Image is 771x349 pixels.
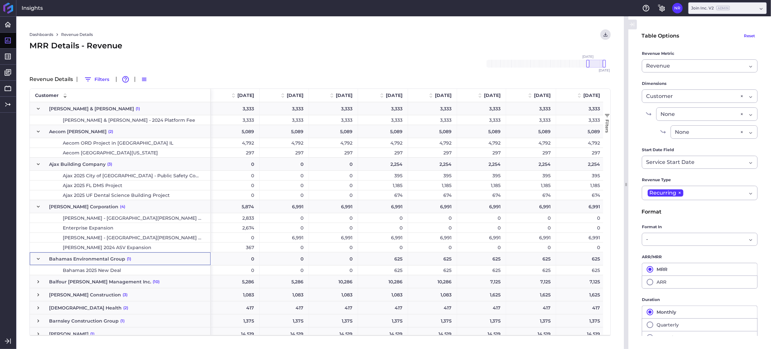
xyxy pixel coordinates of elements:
button: MRR [642,263,758,276]
div: 1,375 [408,314,457,327]
span: (1) [127,253,131,265]
div: 395 [408,171,457,180]
div: 2,833 [211,213,260,223]
div: 0 [309,252,358,265]
button: Monthly [642,306,758,318]
div: 625 [457,252,506,265]
span: [DATE] [582,55,593,58]
div: 4,792 [408,138,457,148]
div: MRR Details - Revenue [29,40,611,52]
div: 2,254 [408,158,457,170]
div: 0 [408,243,457,252]
div: 3,333 [309,102,358,115]
div: 4,792 [260,138,309,148]
span: Enterprise Expansion [63,223,113,232]
div: 1,083 [408,288,457,301]
div: 297 [309,148,358,157]
div: 3,333 [506,102,556,115]
div: Dropdown select [642,186,758,200]
div: 1,083 [260,288,309,301]
button: General Settings [657,3,667,13]
span: Ajax Building Company [49,158,106,170]
button: Quarterly [642,318,758,331]
div: Press SPACE to select this row. [30,171,211,181]
span: ARR/MRR [642,254,662,260]
div: 4,792 [506,138,556,148]
div: Dropdown select [642,233,758,246]
div: 674 [408,190,457,200]
div: 2,254 [506,158,556,170]
div: 0 [211,265,260,275]
div: 5,286 [260,275,309,288]
div: Table Options [642,32,679,40]
div: 10,286 [408,275,457,288]
div: Press SPACE to select this row. [30,158,211,171]
span: [DATE] [386,92,403,98]
div: 0 [260,265,309,275]
span: [DATE] [336,92,352,98]
div: 0 [358,213,408,223]
div: 1,185 [457,181,506,190]
div: 0 [506,213,556,223]
div: 4,792 [309,138,358,148]
span: [PERSON_NAME] - [GEOGRAPHIC_DATA][PERSON_NAME] 2024 Renewal [63,214,203,223]
div: Press SPACE to select this row. [30,233,211,243]
div: Press SPACE to select this row. [30,102,211,115]
div: 0 [260,252,309,265]
div: 0 [408,213,457,223]
div: 5,089 [457,125,506,138]
button: ARR [642,276,758,289]
div: 0 [211,181,260,190]
span: [DATE] [435,92,452,98]
div: 1,185 [408,181,457,190]
span: [DATE] [287,92,303,98]
div: 6,991 [457,233,506,242]
span: [DEMOGRAPHIC_DATA] Health [49,302,122,314]
div: 1,083 [211,288,260,301]
div: 0 [506,243,556,252]
button: User Menu [600,29,611,40]
div: 1,375 [211,314,260,327]
div: 2,254 [358,158,408,170]
span: [PERSON_NAME] & [PERSON_NAME] - 2024 Platform Fee [63,116,195,125]
div: Press SPACE to select this row. [30,115,211,125]
span: Duration [642,296,660,303]
div: 0 [211,190,260,200]
span: [DATE] [484,92,501,98]
div: 3,333 [457,102,506,115]
div: Dropdown select [656,107,758,121]
button: Filters [81,74,112,85]
div: Press SPACE to select this row. [30,181,211,190]
div: 4,792 [358,138,408,148]
div: 674 [457,190,506,200]
div: 1,625 [457,288,506,301]
div: 674 [506,190,556,200]
div: 3,333 [506,115,556,125]
div: 0 [260,190,309,200]
div: Dropdown select [688,2,767,14]
span: Revenue Metric [642,50,674,57]
div: 3,333 [358,115,408,125]
div: 0 [309,265,358,275]
div: 14,519 [260,327,309,340]
div: 297 [556,148,606,157]
div: 395 [358,171,408,180]
div: 6,991 [260,200,309,213]
span: Aecom [PERSON_NAME] [49,125,107,138]
div: Dropdown select [642,59,758,72]
div: Press SPACE to select this row. [30,138,211,148]
div: 625 [408,265,457,275]
div: 0 [309,171,358,180]
div: 1,375 [309,314,358,327]
div: 7,125 [457,275,506,288]
div: Press SPACE to select this row. [30,200,211,213]
div: Press SPACE to select this row. [30,288,211,301]
div: 5,089 [506,125,556,138]
div: 6,991 [260,233,309,242]
span: (1) [136,103,140,115]
div: 0 [556,243,606,252]
div: Press SPACE to select this row. [30,223,211,233]
div: 1,625 [506,288,556,301]
div: 417 [556,301,606,314]
span: Aecom ORD Project in [GEOGRAPHIC_DATA] IL [63,138,173,148]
